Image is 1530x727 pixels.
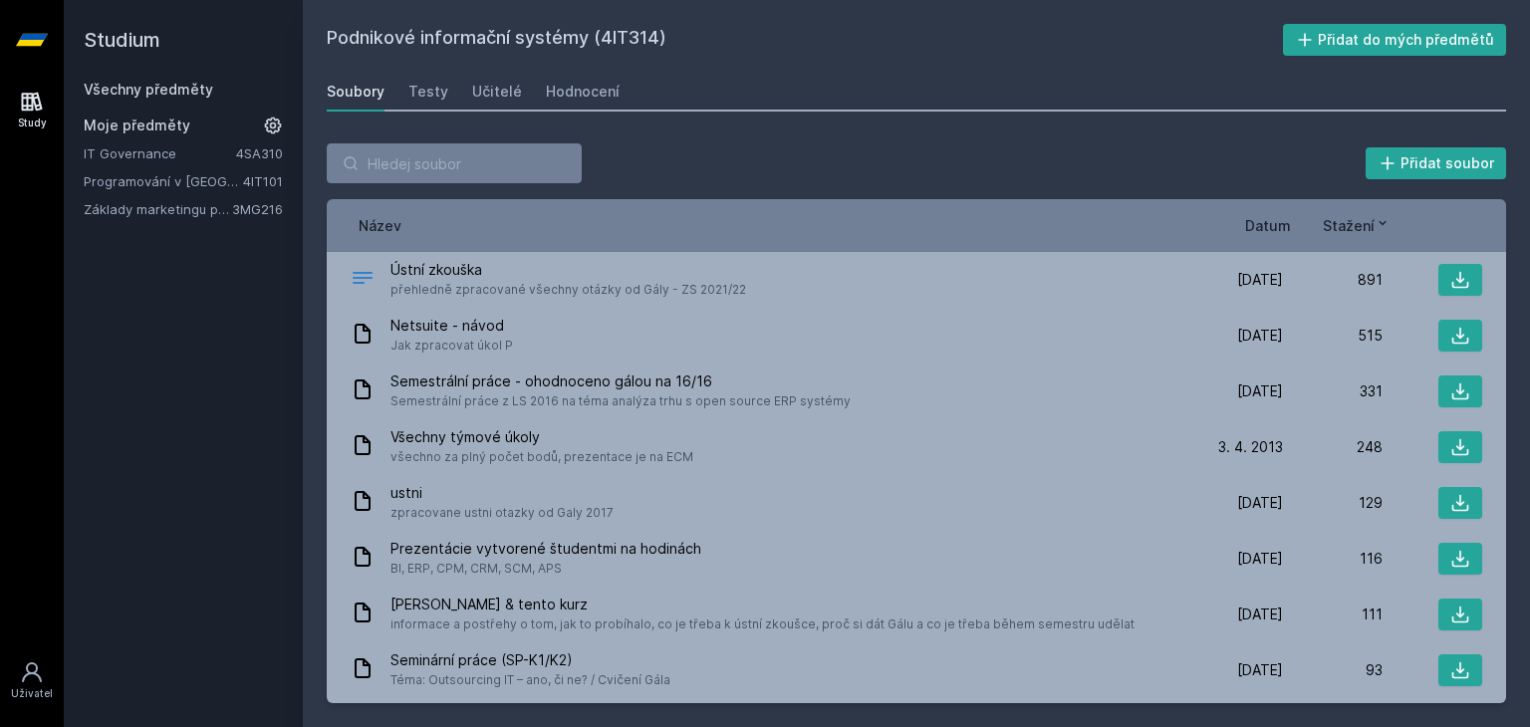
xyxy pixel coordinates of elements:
[1283,24,1507,56] button: Přidat do mých předmětů
[327,143,582,183] input: Hledej soubor
[390,336,513,356] span: Jak zpracovat úkol P
[351,266,375,295] div: .DOCX
[84,143,236,163] a: IT Governance
[390,670,670,690] span: Téma: Outsourcing IT – ano, či ne? / Cvičení Gála
[1283,270,1383,290] div: 891
[84,199,232,219] a: Základy marketingu pro informatiky a statistiky
[472,82,522,102] div: Učitelé
[11,686,53,701] div: Uživatel
[1237,493,1283,513] span: [DATE]
[408,82,448,102] div: Testy
[1283,660,1383,680] div: 93
[1218,437,1283,457] span: 3. 4. 2013
[390,559,701,579] span: BI, ERP, CPM, CRM, SCM, APS
[390,280,746,300] span: přehledně zpracované všechny otázky od Gály - ZS 2021/22
[236,145,283,161] a: 4SA310
[327,72,384,112] a: Soubory
[84,116,190,135] span: Moje předměty
[390,595,1135,614] span: [PERSON_NAME] & tento kurz
[1283,381,1383,401] div: 331
[390,614,1135,634] span: informace a postřehy o tom, jak to probíhalo, co je třeba k ústní zkoušce, proč si dát Gálu a co ...
[1366,147,1507,179] button: Přidat soubor
[546,72,620,112] a: Hodnocení
[84,171,243,191] a: Programování v [GEOGRAPHIC_DATA]
[390,539,701,559] span: Prezentácie vytvorené študentmi na hodinách
[1283,605,1383,624] div: 111
[327,24,1283,56] h2: Podnikové informační systémy (4IT314)
[390,391,851,411] span: Semestrální práce z LS 2016 na téma analýza trhu s open source ERP systémy
[390,483,614,503] span: ustni
[1237,549,1283,569] span: [DATE]
[84,81,213,98] a: Všechny předměty
[546,82,620,102] div: Hodnocení
[1323,215,1375,236] span: Stažení
[472,72,522,112] a: Učitelé
[1237,660,1283,680] span: [DATE]
[390,316,513,336] span: Netsuite - návod
[4,650,60,711] a: Uživatel
[1283,549,1383,569] div: 116
[1245,215,1291,236] button: Datum
[232,201,283,217] a: 3MG216
[1283,326,1383,346] div: 515
[1323,215,1391,236] button: Stažení
[1237,381,1283,401] span: [DATE]
[390,447,693,467] span: všechno za plný počet bodů, prezentace je na ECM
[1237,270,1283,290] span: [DATE]
[390,371,851,391] span: Semestrální práce - ohodnoceno gálou na 16/16
[1237,605,1283,624] span: [DATE]
[4,80,60,140] a: Study
[390,503,614,523] span: zpracovane ustni otazky od Galy 2017
[327,82,384,102] div: Soubory
[390,650,670,670] span: Seminární práce (SP-K1/K2)
[1283,437,1383,457] div: 248
[243,173,283,189] a: 4IT101
[390,260,746,280] span: Ústní zkouška
[1237,326,1283,346] span: [DATE]
[1283,493,1383,513] div: 129
[408,72,448,112] a: Testy
[359,215,401,236] button: Název
[390,427,693,447] span: Všechny týmové úkoly
[18,116,47,130] div: Study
